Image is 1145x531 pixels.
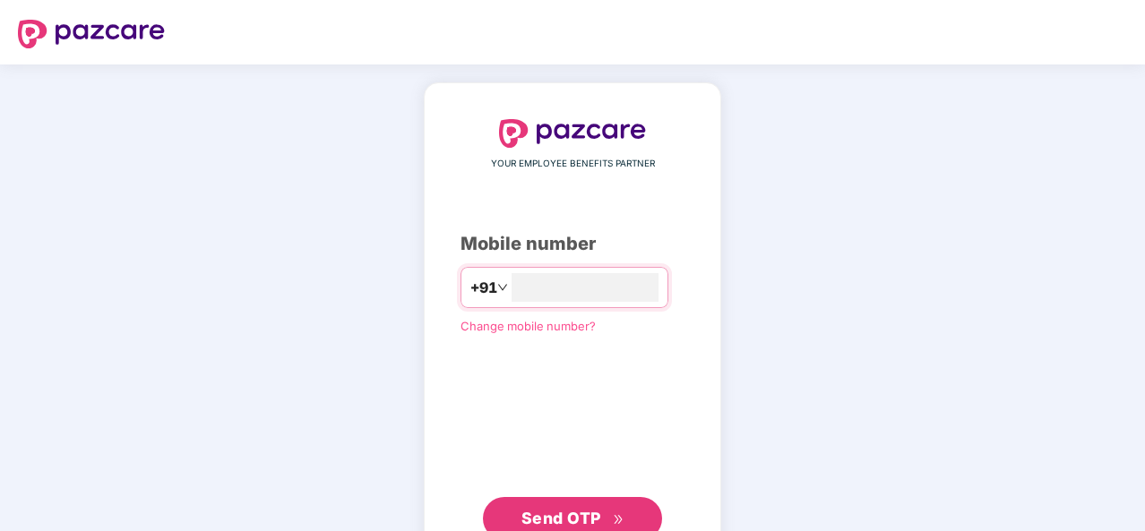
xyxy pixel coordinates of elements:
span: +91 [470,277,497,299]
a: Change mobile number? [461,319,596,333]
span: double-right [613,514,624,526]
img: logo [18,20,165,48]
span: Send OTP [521,509,601,527]
img: logo [499,119,646,148]
span: YOUR EMPLOYEE BENEFITS PARTNER [491,157,655,171]
div: Mobile number [461,230,684,258]
span: down [497,282,508,293]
